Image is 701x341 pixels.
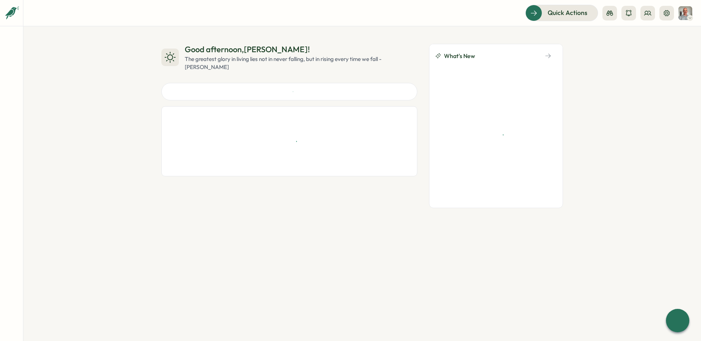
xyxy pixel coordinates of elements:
[444,51,475,61] span: What's New
[678,6,692,20] img: Philipp Eberhardt
[525,5,598,21] button: Quick Actions
[548,8,587,18] span: Quick Actions
[185,55,417,71] div: The greatest glory in living lies not in never falling, but in rising every time we fall - [PERSO...
[185,44,417,55] div: Good afternoon , [PERSON_NAME] !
